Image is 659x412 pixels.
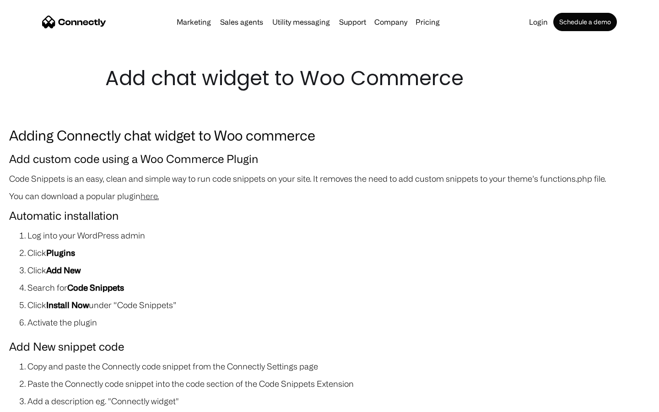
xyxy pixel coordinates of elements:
[105,64,554,92] h1: Add chat widget to Woo Commerce
[9,396,55,409] aside: Language selected: English
[27,281,650,294] li: Search for
[67,283,124,292] strong: Code Snippets
[335,18,370,26] a: Support
[9,207,650,224] h4: Automatic installation
[525,18,551,26] a: Login
[46,266,81,275] strong: Add New
[27,377,650,390] li: Paste the Connectly code snippet into the code section of the Code Snippets Extension
[9,150,650,168] h4: Add custom code using a Woo Commerce Plugin
[216,18,267,26] a: Sales agents
[374,16,407,28] div: Company
[269,18,334,26] a: Utility messaging
[553,13,617,31] a: Schedule a demo
[27,264,650,276] li: Click
[27,395,650,407] li: Add a description eg. "Connectly widget"
[27,246,650,259] li: Click
[27,316,650,329] li: Activate the plugin
[27,360,650,373] li: Copy and paste the Connectly code snippet from the Connectly Settings page
[412,18,443,26] a: Pricing
[46,300,89,309] strong: Install Now
[27,229,650,242] li: Log into your WordPress admin
[9,172,650,185] p: Code Snippets is an easy, clean and simple way to run code snippets on your site. It removes the ...
[9,338,650,355] h4: Add New snippet code
[9,125,650,146] h3: Adding Connectly chat widget to Woo commerce
[27,298,650,311] li: Click under “Code Snippets”
[9,190,650,202] p: You can download a popular plugin
[140,191,159,201] a: here.
[46,248,75,257] strong: Plugins
[18,396,55,409] ul: Language list
[173,18,215,26] a: Marketing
